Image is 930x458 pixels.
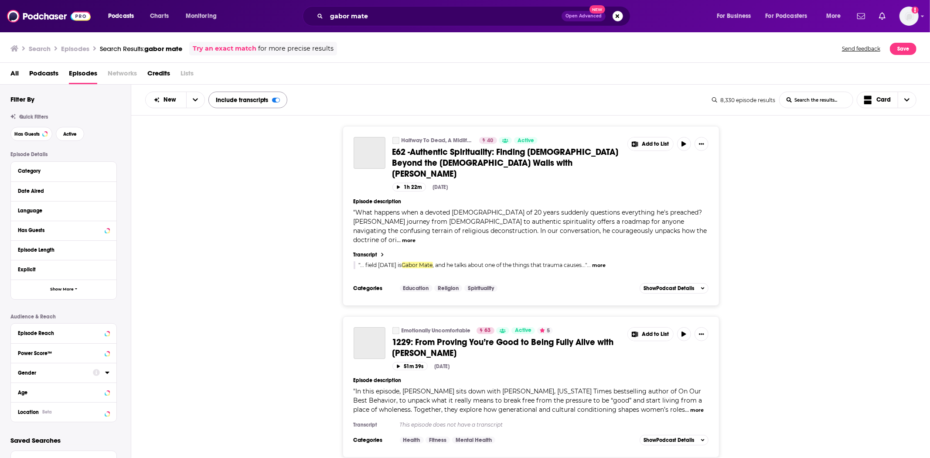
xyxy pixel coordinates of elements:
[193,44,256,54] a: Try an exact match
[899,7,919,26] img: User Profile
[875,9,889,24] a: Show notifications dropdown
[18,208,104,214] div: Language
[402,327,471,334] a: Emotionally Uncomfortable
[18,247,104,253] div: Episode Length
[760,9,820,23] button: open menu
[108,10,134,22] span: Podcasts
[146,97,186,103] button: open menu
[592,262,606,269] button: more
[890,43,916,55] button: Save
[61,44,89,53] h3: Episodes
[14,132,40,137] span: Has Guests
[327,9,562,23] input: Search podcasts, credits, & more...
[354,137,385,169] a: E62 -Authentic Spirituality: Finding God Beyond the Church Walls with Aaron Tomlinson
[642,141,669,147] span: Add to List
[690,407,704,414] button: more
[452,437,495,444] a: Mental Health
[640,283,709,294] button: ShowPodcast Details
[402,137,474,144] a: Halfway To Dead, A Midlife Spiritual Journey
[899,7,919,26] span: Logged in as hmill
[640,435,709,445] button: ShowPodcast Details
[108,66,137,84] span: Networks
[392,137,399,144] a: Halfway To Dead, A Midlife Spiritual Journey
[50,287,74,292] span: Show More
[18,367,93,378] button: Gender
[181,66,194,84] span: Lists
[18,225,109,236] button: Has Guests
[392,362,428,370] button: 51m 39s
[402,262,433,268] span: Gabor Mate
[311,6,639,26] div: Search podcasts, credits, & more...
[354,327,385,359] a: 1229: From Proving You’re Good to Being Fully Alive with Elise Loehnen
[359,262,587,268] span: " "
[150,10,169,22] span: Charts
[354,208,707,244] span: What happens when a devoted [DEMOGRAPHIC_DATA] of 20 years suddenly questions everything he's pre...
[477,327,494,334] a: 63
[435,363,450,369] div: [DATE]
[18,205,109,216] button: Language
[433,262,586,268] span: , and he talks about one of the things that trauma causes...
[10,151,117,157] p: Episode Details
[766,10,807,22] span: For Podcasters
[11,280,116,299] button: Show More
[19,114,48,120] span: Quick Filters
[361,262,402,268] span: ... field [DATE] is
[912,7,919,14] svg: Add a profile image
[628,328,673,341] button: Show More Button
[18,370,87,376] div: Gender
[685,406,689,414] span: ...
[10,66,19,84] a: All
[164,97,179,103] span: New
[18,188,104,194] div: Date Aired
[433,184,448,190] div: [DATE]
[18,267,104,273] div: Explicit
[7,8,91,24] a: Podchaser - Follow, Share and Rate Podcasts
[18,264,109,275] button: Explicit
[18,185,109,196] button: Date Aired
[354,285,393,292] h3: Categories
[515,326,531,335] span: Active
[10,436,117,444] p: Saved Searches
[18,386,109,397] button: Age
[402,237,416,244] button: more
[147,66,170,84] span: Credits
[589,5,605,14] span: New
[354,437,393,444] h3: Categories
[854,9,869,24] a: Show notifications dropdown
[29,66,58,84] a: Podcasts
[839,42,883,55] button: Send feedback
[354,387,702,414] span: In this episode, [PERSON_NAME] sits down with [PERSON_NAME], [US_STATE] Times bestselling author ...
[18,168,104,174] div: Category
[208,92,287,108] div: Include transcripts
[10,314,117,320] p: Audience & Reach
[434,285,462,292] a: Religion
[354,252,378,258] h4: Transcript
[18,327,109,338] button: Episode Reach
[485,326,491,335] span: 63
[392,147,619,179] span: E62 -Authentic Spirituality: Finding [DEMOGRAPHIC_DATA] Beyond the [DEMOGRAPHIC_DATA] Walls with ...
[487,137,494,145] span: 40
[186,92,204,108] button: open menu
[392,183,426,191] button: 1h 22m
[695,327,709,341] button: Show More Button
[857,92,917,108] h2: Choose View
[354,252,709,258] a: Transcript
[102,9,145,23] button: open menu
[565,14,602,18] span: Open Advanced
[587,262,591,268] span: ...
[145,92,205,108] h2: Choose List sort
[144,9,174,23] a: Charts
[511,327,535,334] a: Active
[562,11,606,21] button: Open AdvancedNew
[144,44,182,53] span: gabor mate
[820,9,852,23] button: open menu
[392,327,399,334] a: Emotionally Uncomfortable
[876,97,891,103] span: Card
[514,137,538,144] a: Active
[69,66,97,84] a: Episodes
[186,10,217,22] span: Monitoring
[392,337,621,359] a: 1229: From Proving You’re Good to Being Fully Alive with [PERSON_NAME]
